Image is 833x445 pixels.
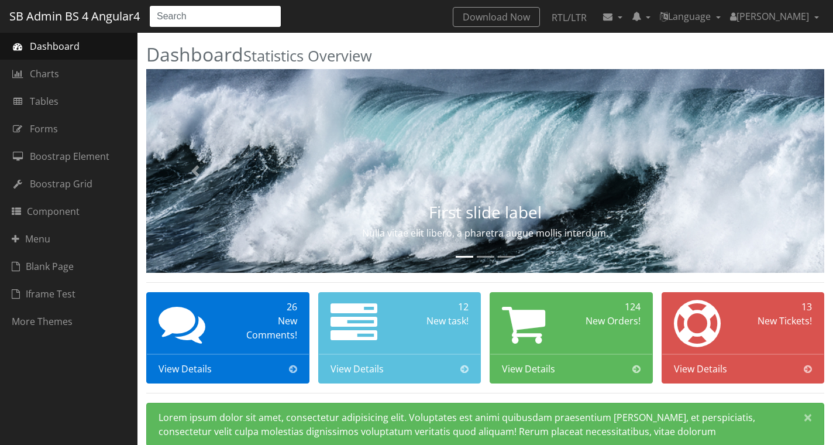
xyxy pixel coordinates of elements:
[747,300,812,314] div: 13
[404,314,469,328] div: New task!
[453,7,540,27] a: Download Now
[159,362,212,376] span: View Details
[674,362,727,376] span: View Details
[243,46,372,66] small: Statistics Overview
[542,7,596,28] a: RTL/LTR
[9,5,140,28] a: SB Admin BS 4 Angular4
[404,300,469,314] div: 12
[576,300,641,314] div: 124
[149,5,281,28] input: Search
[12,232,50,246] span: Menu
[331,362,384,376] span: View Details
[655,5,725,28] a: Language
[248,203,722,221] h3: First slide label
[747,314,812,328] div: New Tickets!
[792,403,824,432] button: Close
[146,44,824,64] h2: Dashboard
[232,300,297,314] div: 26
[248,226,722,240] p: Nulla vitae elit libero, a pharetra augue mollis interdum.
[576,314,641,328] div: New Orders!
[232,314,297,342] div: New Comments!
[146,69,824,273] img: Random first slide
[502,362,555,376] span: View Details
[725,5,824,28] a: [PERSON_NAME]
[804,409,812,425] span: ×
